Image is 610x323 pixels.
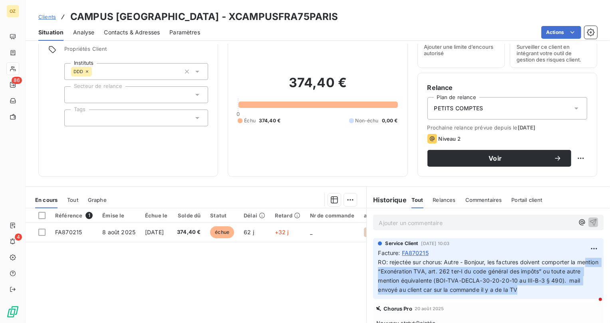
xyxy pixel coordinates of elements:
span: [DATE] [518,124,536,131]
span: PETITS COMPTES [434,104,483,112]
div: Référence [55,212,93,219]
span: FA870215 [55,229,82,235]
span: Surveiller ce client en intégrant votre outil de gestion des risques client. [517,44,590,63]
button: Voir [427,150,571,167]
span: Graphe [88,197,107,203]
span: Relances [433,197,456,203]
span: FA870215 [402,249,429,257]
iframe: Intercom live chat [583,296,602,315]
span: Service Client [385,240,418,247]
span: Chorus Pro [383,305,412,312]
span: Tout [411,197,423,203]
span: Portail client [512,197,542,203]
span: +32 j [275,229,289,235]
div: Échue le [145,212,167,219]
span: Paramètres [169,28,200,36]
h6: Relance [427,83,587,92]
div: Nr de commande [310,212,354,219]
h6: Historique [367,195,407,205]
span: RO: rejectée sur chorus: Autre - Bonjour, les factures doivent comporter la mention “Exonération ... [378,259,600,293]
span: échue [210,226,234,238]
span: Commentaires [465,197,502,203]
div: Statut [210,212,234,219]
span: Ajouter une limite d’encours autorisé [424,44,498,56]
span: Voir [437,155,554,161]
span: 374,40 € [177,228,201,236]
div: OZ [6,5,19,18]
input: Ajouter une valeur [71,114,77,122]
img: Logo LeanPay [6,305,19,318]
span: 62 j [244,229,254,235]
h2: 374,40 € [238,75,397,99]
span: [DATE] [145,229,164,235]
span: Niveau 2 [439,136,461,142]
span: Analyse [73,28,94,36]
div: Retard [275,212,300,219]
span: Échu [244,117,256,124]
h3: CAMPUS [GEOGRAPHIC_DATA] - XCAMPUSFRA75PARIS [70,10,338,24]
a: Clients [38,13,56,21]
span: Situation [38,28,64,36]
span: En cours [35,197,58,203]
span: 1 [85,212,93,219]
span: 0,00 € [382,117,398,124]
span: 0 [236,111,240,117]
span: Contacts & Adresses [104,28,160,36]
span: Facture : [378,249,400,257]
span: [DATE] 10:03 [421,241,450,246]
input: Ajouter une valeur [92,68,98,75]
div: Délai [244,212,265,219]
span: 8 août 2025 [102,229,135,235]
span: Prochaine relance prévue depuis le [427,124,587,131]
span: 20 août 2025 [415,306,444,311]
span: 86 [12,77,22,84]
div: accountingReference [364,212,421,219]
span: Propriétés Client [64,46,208,57]
span: DDD [74,69,83,74]
span: Tout [67,197,78,203]
span: 374,40 € [259,117,280,124]
span: 4 [15,233,22,241]
input: Ajouter une valeur [71,91,77,98]
span: Non-échu [356,117,379,124]
button: Actions [541,26,581,39]
div: Émise le [102,212,135,219]
span: Clients [38,14,56,20]
span: _ [310,229,312,235]
div: Solde dû [177,212,201,219]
